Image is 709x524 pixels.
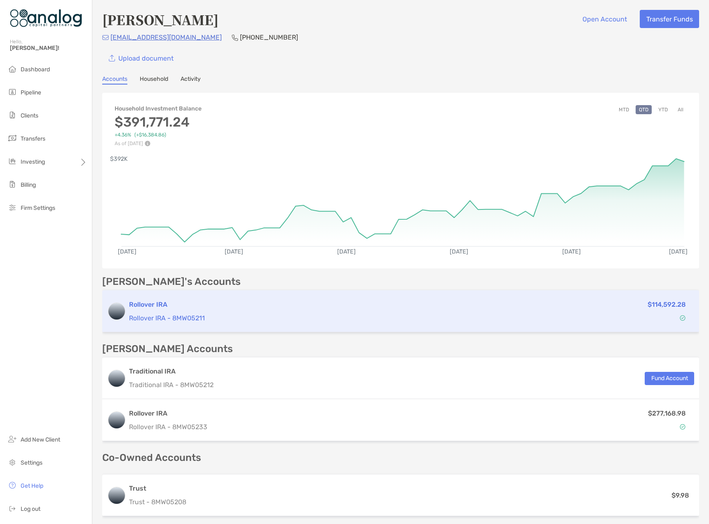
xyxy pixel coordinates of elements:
[645,372,694,385] button: Fund Account
[648,408,686,418] p: $277,168.98
[232,34,238,41] img: Phone Icon
[109,55,115,62] img: button icon
[7,64,17,74] img: dashboard icon
[21,158,45,165] span: Investing
[129,409,531,418] h3: Rollover IRA
[140,75,168,85] a: Household
[21,505,40,512] span: Log out
[655,105,671,114] button: YTD
[102,277,241,287] p: [PERSON_NAME]'s Accounts
[21,204,55,211] span: Firm Settings
[115,105,202,112] h4: Household Investment Balance
[129,300,531,310] h3: Rollover IRA
[21,112,38,119] span: Clients
[10,3,82,33] img: Zoe Logo
[240,32,298,42] p: [PHONE_NUMBER]
[670,248,688,255] text: [DATE]
[21,459,42,466] span: Settings
[21,66,50,73] span: Dashboard
[636,105,652,114] button: QTD
[129,380,214,390] p: Traditional IRA - 8MW05212
[102,75,127,85] a: Accounts
[21,89,41,96] span: Pipeline
[7,110,17,120] img: clients icon
[680,315,686,321] img: Account Status icon
[7,179,17,189] img: billing icon
[129,367,214,376] h3: Traditional IRA
[7,87,17,97] img: pipeline icon
[108,412,125,428] img: logo account
[576,10,633,28] button: Open Account
[680,424,686,430] img: Account Status icon
[118,248,136,255] text: [DATE]
[7,133,17,143] img: transfers icon
[450,248,469,255] text: [DATE]
[115,141,202,146] p: As of [DATE]
[129,422,531,432] p: Rollover IRA - 8MW05233
[7,202,17,212] img: firm-settings icon
[181,75,201,85] a: Activity
[110,32,222,42] p: [EMAIL_ADDRESS][DOMAIN_NAME]
[338,248,356,255] text: [DATE]
[21,181,36,188] span: Billing
[102,10,218,29] h4: [PERSON_NAME]
[640,10,699,28] button: Transfer Funds
[674,105,687,114] button: All
[671,490,689,501] p: $9.98
[102,35,109,40] img: Email Icon
[102,49,180,67] a: Upload document
[615,105,632,114] button: MTD
[225,248,243,255] text: [DATE]
[10,45,87,52] span: [PERSON_NAME]!
[21,482,43,489] span: Get Help
[108,370,125,387] img: logo account
[648,299,686,310] p: $114,592.28
[7,457,17,467] img: settings icon
[102,453,699,463] p: Co-Owned Accounts
[21,436,60,443] span: Add New Client
[21,135,45,142] span: Transfers
[7,480,17,490] img: get-help icon
[7,156,17,166] img: investing icon
[110,155,128,162] text: $392K
[108,487,125,504] img: logo account
[129,497,186,507] p: Trust - 8MW05208
[102,344,233,354] p: [PERSON_NAME] Accounts
[134,132,166,138] span: ( +$16,384.86 )
[129,484,186,493] h3: Trust
[115,132,131,138] span: +4.36%
[563,248,582,255] text: [DATE]
[115,114,202,130] h3: $391,771.24
[129,313,531,323] p: Rollover IRA - 8MW05211
[145,141,150,146] img: Performance Info
[108,303,125,320] img: logo account
[7,503,17,513] img: logout icon
[7,434,17,444] img: add_new_client icon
